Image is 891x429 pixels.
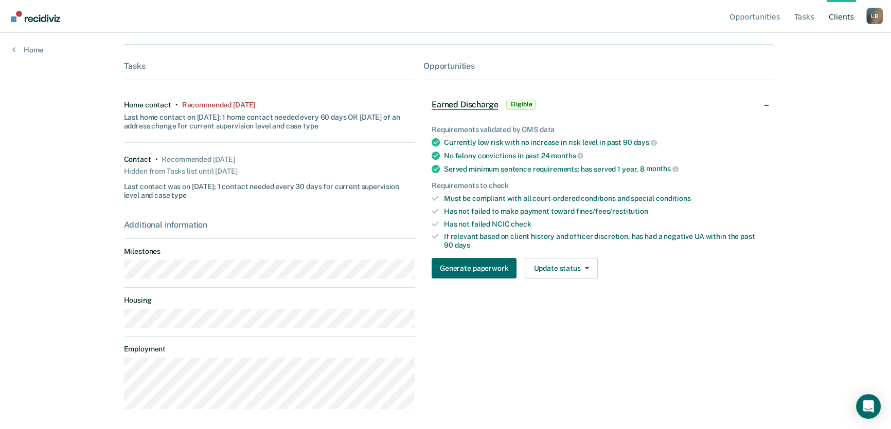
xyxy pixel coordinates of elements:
dt: Housing [124,296,415,305]
button: Profile dropdown button [866,8,883,24]
div: Requirements to check [432,181,765,190]
div: L B [866,8,883,24]
div: Recommended 4 months ago [182,101,255,109]
div: Contact [124,155,151,164]
div: Additional information [124,220,415,230]
dt: Employment [124,345,415,353]
span: months [551,152,583,160]
div: Requirements validated by OMS data [432,125,765,134]
div: Last contact was on [DATE]; 1 contact needed every 30 days for current supervision level and case... [124,178,415,200]
div: Recommended in 23 days [162,155,235,164]
a: Home [12,45,43,54]
button: Generate paperwork [432,258,516,278]
a: Navigate to form link [432,258,521,278]
img: Recidiviz [11,11,60,22]
span: days [455,241,470,249]
div: Must be compliant with all court-ordered conditions and special [444,194,765,203]
div: Served minimum sentence requirements: has served 1 year, 8 [444,164,765,174]
span: Eligible [506,100,536,110]
span: Earned Discharge [432,100,498,110]
div: Opportunities [423,61,773,71]
div: Tasks [124,61,415,71]
div: If relevant based on client history and officer discretion, has had a negative UA within the past 90 [444,232,765,250]
div: • [155,155,158,164]
span: fines/fees/restitution [576,207,648,215]
span: conditions [656,194,691,202]
div: Hidden from Tasks list until [DATE] [124,164,238,178]
div: Has not failed NCIC [444,220,765,229]
div: Last home contact on [DATE]; 1 home contact needed every 60 days OR [DATE] of an address change f... [124,109,415,130]
div: No felony convictions in past 24 [444,151,765,160]
span: months [646,164,679,173]
span: days [633,138,656,146]
div: Home contact [124,101,171,109]
span: check [511,220,531,228]
div: Currently low risk with no increase in risk level in past 90 [444,138,765,147]
div: Has not failed to make payment toward [444,207,765,216]
dt: Milestones [124,247,415,256]
div: Open Intercom Messenger [856,394,881,419]
div: • [175,101,178,109]
button: Update status [525,258,597,278]
div: Earned DischargeEligible [423,88,773,121]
